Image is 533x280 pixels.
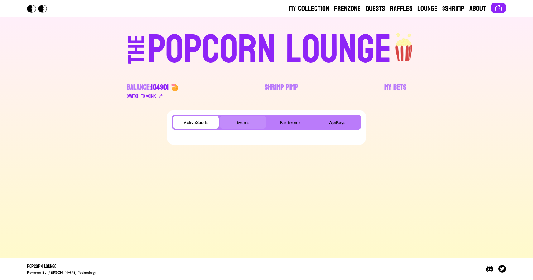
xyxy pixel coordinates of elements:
[442,4,464,14] a: $Shrimp
[334,4,361,14] a: Frenzone
[384,82,406,100] a: My Bets
[127,82,169,92] div: Balance:
[265,82,298,100] a: Shrimp Pimp
[495,4,502,12] img: Connect wallet
[267,116,313,129] button: PastEvents
[314,116,360,129] button: ApiKeys
[151,81,169,94] span: 104901
[127,92,156,100] div: Switch to $ OINK
[390,4,412,14] a: Raffles
[27,5,52,13] img: Popcorn
[391,27,417,62] img: popcorn
[27,263,96,270] div: Popcorn Lounge
[498,265,506,273] img: Twitter
[27,270,96,275] div: Powered By [PERSON_NAME] Technology
[126,35,148,76] div: THE
[469,4,486,14] a: About
[486,265,493,273] img: Discord
[366,4,385,14] a: Quests
[147,30,391,70] div: POPCORN LOUNGE
[173,116,219,129] button: ActiveSports
[289,4,329,14] a: My Collection
[417,4,437,14] a: Lounge
[171,84,179,91] img: 🍤
[74,27,459,70] a: THEPOPCORN LOUNGEpopcorn
[220,116,266,129] button: Events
